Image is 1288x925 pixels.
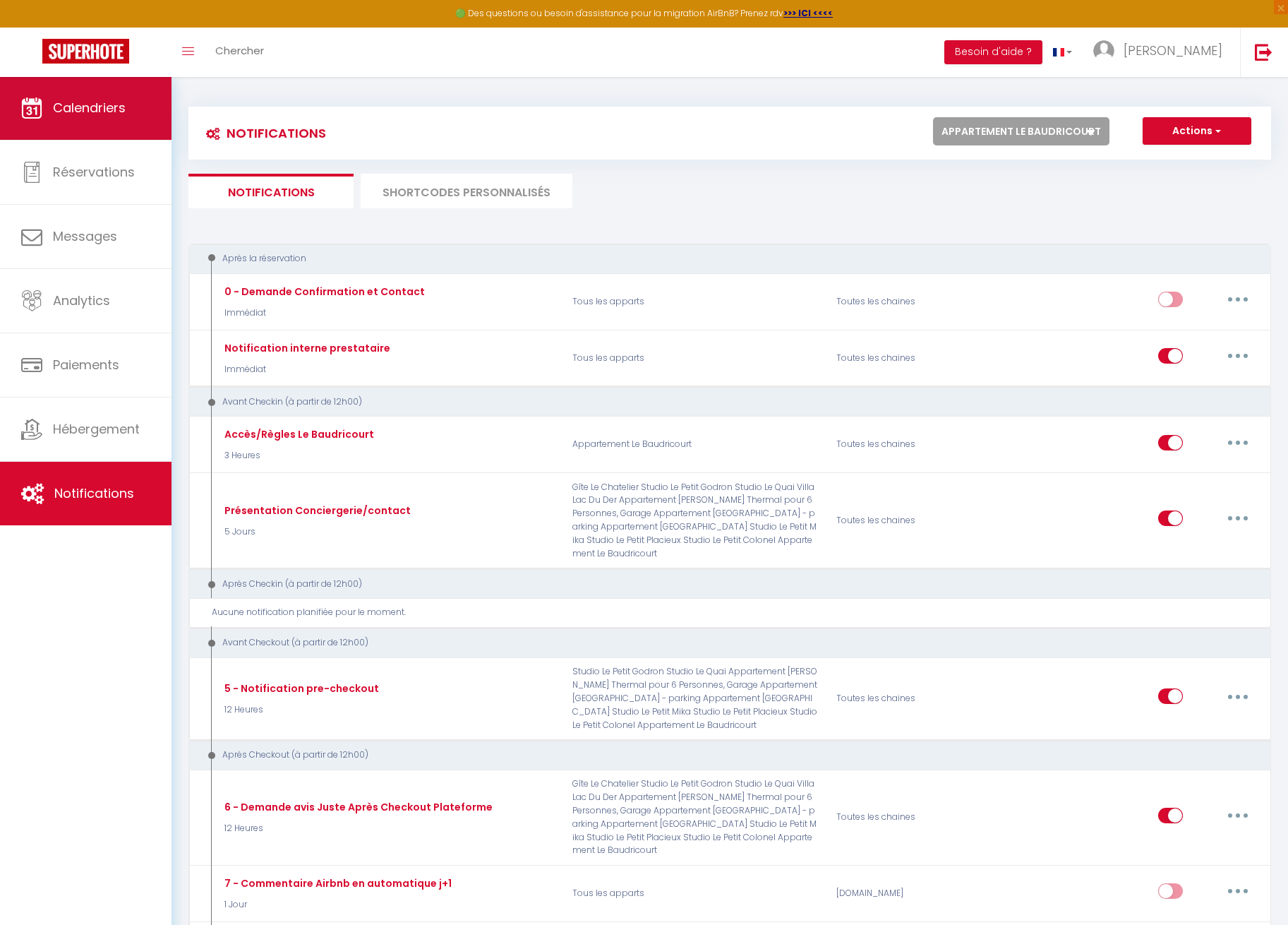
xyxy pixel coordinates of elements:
[54,484,134,502] span: Notifications
[202,578,1237,591] div: Après Checkin (à partir de 12h00)
[221,426,374,442] div: Accès/Règles Le Baudricourt
[563,281,827,322] p: Tous les apparts
[827,424,1003,465] div: Toutes les chaines
[202,252,1237,265] div: Après la réservation
[221,503,411,518] div: Présentation Conciergerie/contact
[221,340,390,356] div: Notification interne prestataire
[202,636,1237,650] div: Avant Checkout (à partir de 12h00)
[188,174,354,208] li: Notifications
[53,227,117,245] span: Messages
[563,777,827,857] p: Gîte Le Chatelier Studio Le Petit Godron Studio Le Quai Villa Lac Du Der Appartement [PERSON_NAME...
[1124,42,1222,59] span: [PERSON_NAME]
[944,40,1042,64] button: Besoin d'aide ?
[53,356,119,374] span: Paiements
[53,420,140,438] span: Hébergement
[827,281,1003,322] div: Toutes les chaines
[53,292,110,309] span: Analytics
[221,525,411,539] p: 5 Jours
[563,338,827,378] p: Tous les apparts
[221,876,452,891] div: 7 - Commentaire Airbnb en automatique j+1
[221,284,425,299] div: 0 - Demande Confirmation et Contact
[827,777,1003,857] div: Toutes les chaines
[42,39,129,64] img: Super Booking
[1083,28,1240,77] a: ... [PERSON_NAME]
[212,606,1258,619] div: Aucune notification planifiée pour le moment.
[563,665,827,732] p: Studio Le Petit Godron Studio Le Quai Appartement [PERSON_NAME] Thermal pour 6 Personnes, Garage ...
[563,873,827,914] p: Tous les apparts
[827,873,1003,914] div: [DOMAIN_NAME]
[221,898,452,912] p: 1 Jour
[202,748,1237,762] div: Après Checkout (à partir de 12h00)
[221,449,374,462] p: 3 Heures
[563,481,827,561] p: Gîte Le Chatelier Studio Le Petit Godron Studio Le Quai Villa Lac Du Der Appartement [PERSON_NAME...
[199,117,326,149] h3: Notifications
[221,306,425,320] p: Immédiat
[1093,40,1114,61] img: ...
[563,424,827,465] p: Appartement Le Baudricourt
[202,395,1237,409] div: Avant Checkin (à partir de 12h00)
[1143,117,1251,145] button: Actions
[827,338,1003,378] div: Toutes les chaines
[53,99,126,117] span: Calendriers
[221,822,493,835] p: 12 Heures
[827,665,1003,732] div: Toutes les chaines
[783,7,833,19] a: >>> ICI <<<<
[221,681,379,696] div: 5 - Notification pre-checkout
[215,43,264,58] span: Chercher
[361,174,572,208] li: SHORTCODES PERSONNALISÉS
[221,363,390,376] p: Immédiat
[221,799,493,815] div: 6 - Demande avis Juste Après Checkout Plateforme
[221,703,379,717] p: 12 Heures
[205,28,275,77] a: Chercher
[827,481,1003,561] div: Toutes les chaines
[53,163,135,181] span: Réservations
[1255,43,1272,61] img: logout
